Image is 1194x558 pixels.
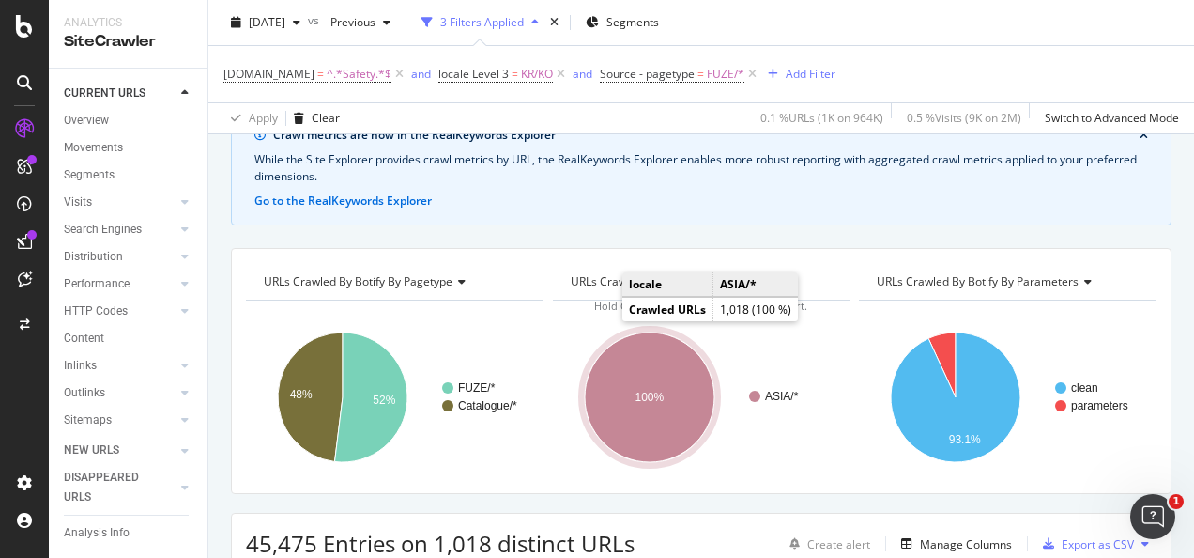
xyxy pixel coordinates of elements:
a: Distribution [64,247,176,267]
a: Performance [64,274,176,294]
div: info banner [231,111,1171,225]
h4: URLs Crawled By Botify By parameters [873,267,1140,297]
td: locale [622,272,713,297]
div: Crawl metrics are now in the RealKeywords Explorer [273,127,1140,144]
div: Analysis Info [64,523,130,543]
span: FUZE/* [707,61,744,87]
button: Apply [223,103,278,133]
span: Previous [323,14,375,30]
div: NEW URLS [64,441,119,460]
span: URLs Crawled By Botify By pagetype [264,273,452,289]
div: and [411,66,431,82]
text: 52% [373,394,395,407]
button: close banner [1135,123,1153,147]
span: URLs Crawled By Botify By parameters [877,273,1079,289]
svg: A chart. [859,316,1152,479]
td: Crawled URLs [622,298,713,322]
div: HTTP Codes [64,302,128,321]
span: locale Level 3 [438,66,509,82]
span: vs [308,12,323,28]
a: CURRENT URLS [64,84,176,103]
text: parameters [1071,399,1128,412]
div: Sitemaps [64,411,112,430]
div: Analytics [64,15,192,31]
a: Sitemaps [64,411,176,430]
text: 48% [290,388,313,401]
svg: A chart. [246,316,539,479]
div: SiteCrawler [64,31,192,53]
span: ^.*Safety.*$ [327,61,391,87]
div: Search Engines [64,220,142,240]
div: While the Site Explorer provides crawl metrics by URL, the RealKeywords Explorer enables more rob... [254,151,1148,185]
span: URLs Crawled By Botify By locale [571,273,744,289]
div: Visits [64,193,92,212]
a: Overview [64,111,194,131]
div: Clear [312,110,340,126]
td: ASIA/* [713,272,799,297]
button: Add Filter [760,63,835,85]
div: 0.1 % URLs ( 1K on 964K ) [760,110,883,126]
button: Clear [286,103,340,133]
div: Performance [64,274,130,294]
div: 3 Filters Applied [440,14,524,30]
button: Go to the RealKeywords Explorer [254,193,432,209]
a: Segments [64,165,194,185]
text: Catalogue/* [458,399,517,412]
a: Analysis Info [64,523,194,543]
text: clean [1071,381,1098,395]
a: Inlinks [64,356,176,376]
button: and [573,65,592,83]
div: Export as CSV [1062,536,1134,552]
span: Source - pagetype [600,66,695,82]
div: Outlinks [64,383,105,403]
svg: A chart. [553,316,846,479]
span: [DOMAIN_NAME] [223,66,314,82]
button: Segments [578,8,666,38]
div: Content [64,329,104,349]
div: Manage Columns [920,536,1012,552]
div: Apply [249,110,278,126]
button: Switch to Advanced Mode [1037,103,1179,133]
button: and [411,65,431,83]
td: 1,018 (100 %) [713,298,799,322]
button: [DATE] [223,8,308,38]
span: KR/KO [521,61,553,87]
span: 2025 Oct. 5th [249,14,285,30]
iframe: Intercom live chat [1130,494,1175,539]
text: ASIA/* [765,390,799,403]
span: = [512,66,518,82]
a: Search Engines [64,220,176,240]
div: DISAPPEARED URLS [64,468,159,507]
div: CURRENT URLS [64,84,145,103]
a: NEW URLS [64,441,176,460]
div: Segments [64,165,115,185]
a: DISAPPEARED URLS [64,468,176,507]
span: = [317,66,324,82]
button: 3 Filters Applied [414,8,546,38]
button: Previous [323,8,398,38]
div: Add Filter [786,66,835,82]
text: 93.1% [949,433,981,446]
div: 0.5 % Visits ( 9K on 2M ) [907,110,1021,126]
button: Manage Columns [894,533,1012,555]
text: 100% [635,391,664,404]
div: Create alert [807,536,870,552]
span: 1 [1169,494,1184,509]
div: Distribution [64,247,123,267]
div: times [546,13,562,32]
div: Overview [64,111,109,131]
a: Movements [64,138,194,158]
a: Visits [64,193,176,212]
text: FUZE/* [458,381,496,395]
span: Hold CTRL while clicking to filter the report. [594,299,807,313]
div: Movements [64,138,123,158]
span: Segments [606,14,659,30]
h4: URLs Crawled By Botify By locale [567,267,834,297]
div: Switch to Advanced Mode [1045,110,1179,126]
div: Inlinks [64,356,97,376]
a: Content [64,329,194,349]
a: HTTP Codes [64,302,176,321]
